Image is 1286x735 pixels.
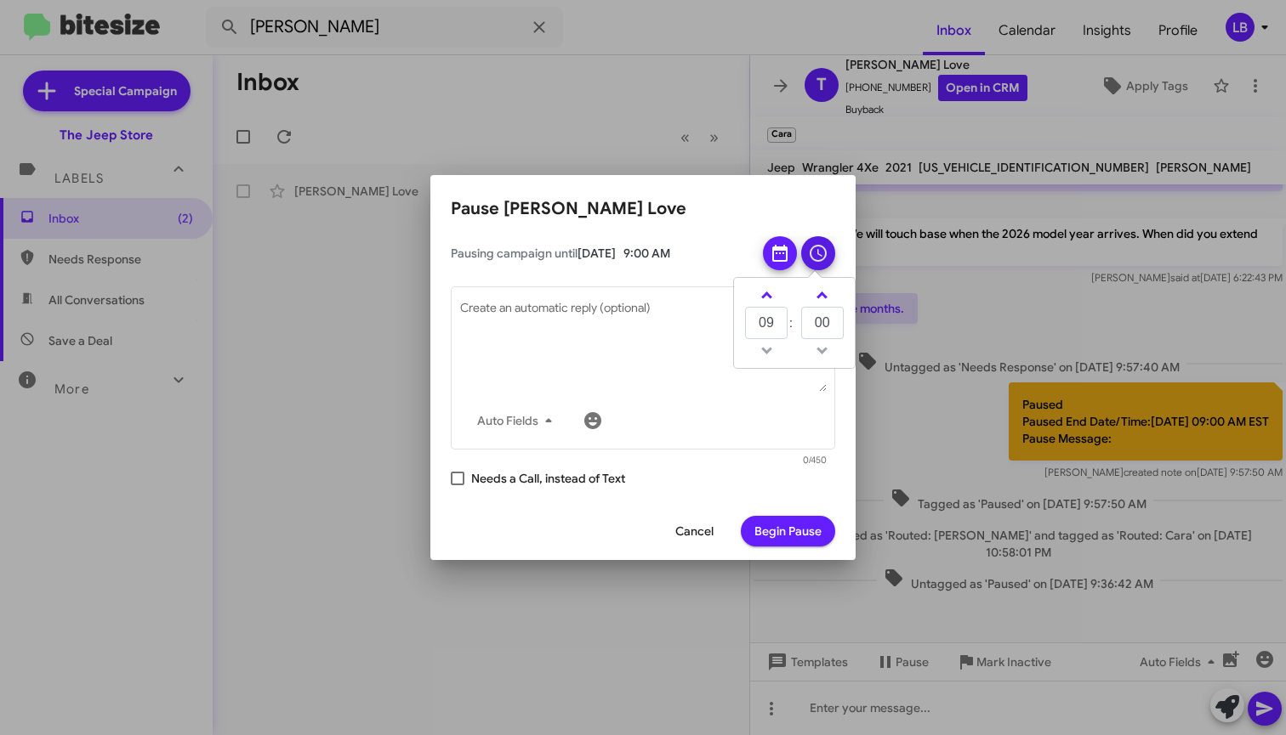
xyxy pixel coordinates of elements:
[471,468,625,489] span: Needs a Call, instead of Text
[662,516,727,546] button: Cancel
[578,246,616,261] span: [DATE]
[451,195,835,223] h2: Pause [PERSON_NAME] Love
[623,246,670,261] span: 9:00 AM
[741,516,835,546] button: Begin Pause
[754,516,822,546] span: Begin Pause
[801,307,844,339] input: MM
[451,245,748,262] span: Pausing campaign until
[745,307,788,339] input: HH
[803,455,827,466] mat-hint: 0/450
[464,405,572,436] button: Auto Fields
[477,405,559,436] span: Auto Fields
[675,516,714,546] span: Cancel
[788,306,800,340] td: :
